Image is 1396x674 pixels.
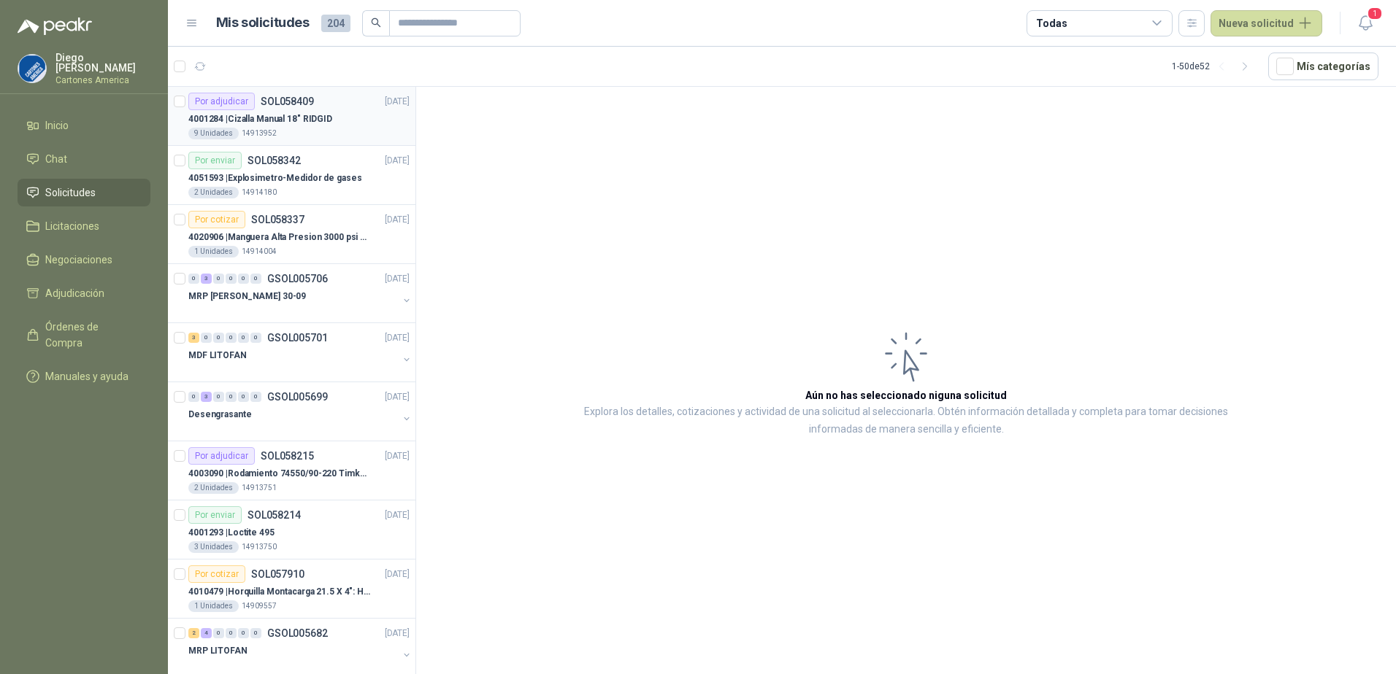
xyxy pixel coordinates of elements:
button: Mís categorías [1268,53,1378,80]
p: 4010479 | Horquilla Montacarga 21.5 X 4": Horquilla Telescopica Overall size 2108 x 660 x 324mm [188,585,370,599]
div: Por enviar [188,506,242,524]
div: 1 Unidades [188,600,239,612]
span: Chat [45,151,67,167]
p: [DATE] [385,95,410,109]
div: 0 [238,392,249,402]
button: Nueva solicitud [1211,10,1322,36]
p: 14913952 [242,128,277,139]
span: 204 [321,15,350,32]
div: Por enviar [188,152,242,169]
div: 3 [188,333,199,343]
p: 14914180 [242,187,277,198]
a: Por adjudicarSOL058215[DATE] 4003090 |Rodamiento 74550/90-220 Timken BombaVG402 Unidades14913751 [168,441,415,500]
p: 14914004 [242,246,277,257]
div: 0 [238,274,249,284]
p: [DATE] [385,568,410,581]
div: 2 Unidades [188,187,239,198]
div: 0 [226,628,237,638]
div: 2 Unidades [188,482,239,494]
p: [DATE] [385,154,410,168]
p: SOL058215 [261,451,314,461]
p: MRP LITOFAN [188,644,248,658]
a: Por cotizarSOL058337[DATE] 4020906 |Manguera Alta Presion 3000 psi De 1-1/4"1 Unidades14914004 [168,205,415,264]
p: 14909557 [242,600,277,612]
span: Licitaciones [45,218,99,234]
p: GSOL005701 [267,333,328,343]
h3: Aún no has seleccionado niguna solicitud [805,387,1007,403]
div: Por adjudicar [188,447,255,465]
p: 4051593 | Explosimetro-Medidor de gases [188,171,361,185]
div: Por adjudicar [188,93,255,110]
div: 0 [226,333,237,343]
div: 2 [188,628,199,638]
span: Solicitudes [45,185,96,201]
p: 4003090 | Rodamiento 74550/90-220 Timken BombaVG40 [188,467,370,481]
div: Por cotizar [188,565,245,583]
span: search [371,18,381,28]
div: 0 [201,333,212,343]
a: 0 3 0 0 0 0 GSOL005699[DATE] Desengrasante [188,388,413,435]
span: 1 [1367,7,1383,20]
div: 4 [201,628,212,638]
p: [DATE] [385,627,410,640]
div: 0 [213,628,224,638]
a: 3 0 0 0 0 0 GSOL005701[DATE] MDF LITOFAN [188,329,413,376]
img: Company Logo [18,55,46,82]
div: 0 [226,274,237,284]
div: 0 [213,274,224,284]
div: 0 [188,392,199,402]
a: Solicitudes [18,179,150,206]
div: 3 [201,274,212,284]
p: GSOL005706 [267,274,328,284]
a: Órdenes de Compra [18,313,150,357]
a: Por enviarSOL058214[DATE] 4001293 |Loctite 4953 Unidades14913750 [168,500,415,559]
a: Inicio [18,112,150,139]
div: 0 [250,392,261,402]
a: 2 4 0 0 0 0 GSOL005682[DATE] MRP LITOFAN [188,624,413,671]
p: [DATE] [385,449,410,463]
div: 0 [213,333,224,343]
p: [DATE] [385,508,410,522]
div: Por cotizar [188,211,245,228]
span: Inicio [45,117,69,133]
p: [DATE] [385,390,410,404]
div: 9 Unidades [188,128,239,139]
p: SOL057910 [251,569,304,579]
div: 1 - 50 de 52 [1172,55,1257,78]
p: Explora los detalles, cotizaciones y actividad de una solicitud al seleccionarla. Obtén informaci... [562,403,1250,438]
div: 0 [213,392,224,402]
p: SOL058409 [261,96,314,106]
div: 3 [201,392,212,402]
p: [DATE] [385,213,410,227]
a: Por enviarSOL058342[DATE] 4051593 |Explosimetro-Medidor de gases2 Unidades14914180 [168,146,415,205]
a: Manuales y ayuda [18,363,150,390]
p: Desengrasante [188,408,251,422]
p: [DATE] [385,331,410,345]
p: 4001284 | Cizalla Manual 18" RIDGID [188,112,332,126]
p: 14913751 [242,482,277,494]
div: 0 [250,274,261,284]
span: Negociaciones [45,252,112,268]
p: [DATE] [385,272,410,286]
p: MRP [PERSON_NAME] 30-09 [188,290,306,303]
div: 0 [226,392,237,402]
div: 0 [238,333,249,343]
p: SOL058342 [248,155,301,166]
div: 0 [188,274,199,284]
a: Por adjudicarSOL058409[DATE] 4001284 |Cizalla Manual 18" RIDGID9 Unidades14913952 [168,87,415,146]
h1: Mis solicitudes [216,12,310,34]
a: Licitaciones [18,212,150,240]
p: 4001293 | Loctite 495 [188,526,275,540]
button: 1 [1352,10,1378,36]
a: Negociaciones [18,246,150,274]
span: Órdenes de Compra [45,319,137,351]
img: Logo peakr [18,18,92,35]
div: 1 Unidades [188,246,239,257]
p: Cartones America [55,76,150,85]
div: 0 [238,628,249,638]
a: 0 3 0 0 0 0 GSOL005706[DATE] MRP [PERSON_NAME] 30-09 [188,270,413,317]
p: 14913750 [242,541,277,553]
p: GSOL005699 [267,392,328,402]
p: SOL058214 [248,510,301,520]
a: Por cotizarSOL057910[DATE] 4010479 |Horquilla Montacarga 21.5 X 4": Horquilla Telescopica Overall... [168,559,415,619]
